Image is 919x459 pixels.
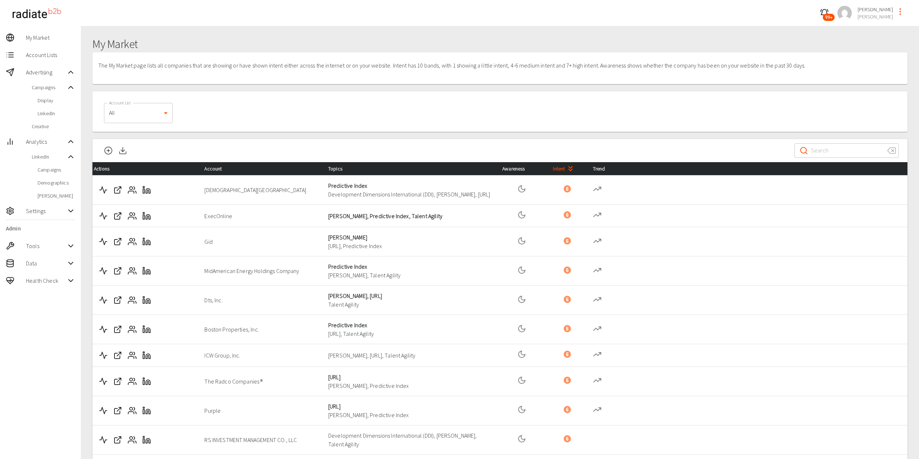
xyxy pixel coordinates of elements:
button: Activity [96,374,110,389]
button: Contacts [125,183,139,197]
p: [PERSON_NAME], Talent Agility [328,271,491,280]
button: Contacts [125,374,139,389]
button: Activity [96,322,110,337]
p: [PERSON_NAME], [URL] [328,291,491,300]
button: LinkedIn [139,348,154,363]
button: Activity [96,209,110,223]
button: LinkedIn [139,209,154,223]
span: Creative [32,123,75,130]
button: Web Site [110,374,125,389]
span: [PERSON_NAME] [38,192,75,199]
button: LinkedIn [139,264,154,278]
span: Awareness [502,164,536,173]
span: LinkedIn [38,110,75,117]
button: 99+ [817,6,832,20]
button: Activity [96,433,110,447]
span: 99+ [823,14,835,21]
span: Campaigns [38,166,75,173]
button: Contacts [125,234,139,249]
p: ExecOnline [204,212,317,220]
p: Predictive Index [328,262,491,271]
p: RS INVESTMENT MANAGEMENT CO., LLC [204,436,317,444]
p: The My Market page lists all companies that are showing or have shown intent either across the in... [98,61,805,70]
p: Development Dimensions International (DDI), [PERSON_NAME], Talent Agility [328,431,491,449]
span: [PERSON_NAME] [858,6,893,13]
button: LinkedIn [139,403,154,418]
span: Demographics [38,179,75,186]
button: Web Site [110,293,125,307]
button: Add Accounts [101,139,116,162]
span: Topics [328,164,354,173]
div: All [104,103,173,123]
span: Analytics [26,137,66,146]
p: [URL], Talent Agility [328,329,491,338]
input: Search [811,140,881,161]
div: Trend [593,164,902,173]
button: Activity [96,183,110,197]
button: Web Site [110,234,125,249]
button: Activity [96,234,110,249]
svg: Search [799,146,808,155]
p: Development Dimensions International (DDI), [PERSON_NAME], [URL] [328,190,491,199]
button: Contacts [125,403,139,418]
p: Dts, Inc. [204,296,317,304]
button: Activity [96,403,110,418]
p: Purple [204,406,317,415]
p: [PERSON_NAME], Predictive Index [328,381,491,390]
button: LinkedIn [139,374,154,389]
button: LinkedIn [139,183,154,197]
p: Gid [204,237,317,246]
span: Advertising [26,68,66,77]
button: Web Site [110,348,125,363]
p: [PERSON_NAME], [URL], Talent Agility [328,351,491,360]
span: My Market [26,33,75,42]
button: profile-menu [893,4,907,19]
label: Account List [109,100,131,106]
p: MidAmerican Energy Holdings Company [204,267,317,275]
button: Web Site [110,264,125,278]
span: Trend [593,164,616,173]
span: LinkedIn [32,153,66,160]
button: Contacts [125,209,139,223]
button: LinkedIn [139,433,154,447]
button: Web Site [110,433,125,447]
button: LinkedIn [139,234,154,249]
button: Web Site [110,209,125,223]
button: Web Site [110,322,125,337]
button: Web Site [110,183,125,197]
span: Account [204,164,233,173]
p: [DEMOGRAPHIC_DATA][GEOGRAPHIC_DATA] [204,186,317,194]
button: Activity [96,264,110,278]
span: Intent [553,164,576,173]
button: Contacts [125,322,139,337]
p: The Radco Companies ® [204,377,317,386]
span: Settings [26,207,66,215]
p: [URL], Predictive Index [328,242,491,250]
p: ICW Group, Inc. [204,351,317,360]
button: LinkedIn [139,322,154,337]
button: Download [116,139,130,162]
div: Account [204,164,317,173]
button: Contacts [125,264,139,278]
span: Account Lists [26,51,75,59]
span: [PERSON_NAME] [858,13,893,20]
div: Topics [328,164,491,173]
img: radiateb2b_logo_black.png [9,5,65,21]
p: [PERSON_NAME], Predictive Index, Talent Agility [328,212,491,220]
div: Awareness [502,164,541,173]
p: [PERSON_NAME], Predictive Index [328,411,491,419]
p: Predictive Index [328,321,491,329]
button: LinkedIn [139,293,154,307]
button: Contacts [125,293,139,307]
button: Activity [96,348,110,363]
button: Web Site [110,403,125,418]
button: Contacts [125,433,139,447]
span: Data [26,259,66,268]
p: Talent Agility [328,300,491,309]
button: Activity [96,293,110,307]
span: Health Check [26,276,66,285]
p: Boston Properties, Inc. [204,325,317,334]
p: [URL] [328,373,491,381]
button: Contacts [125,348,139,363]
p: [URL] [328,402,491,411]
